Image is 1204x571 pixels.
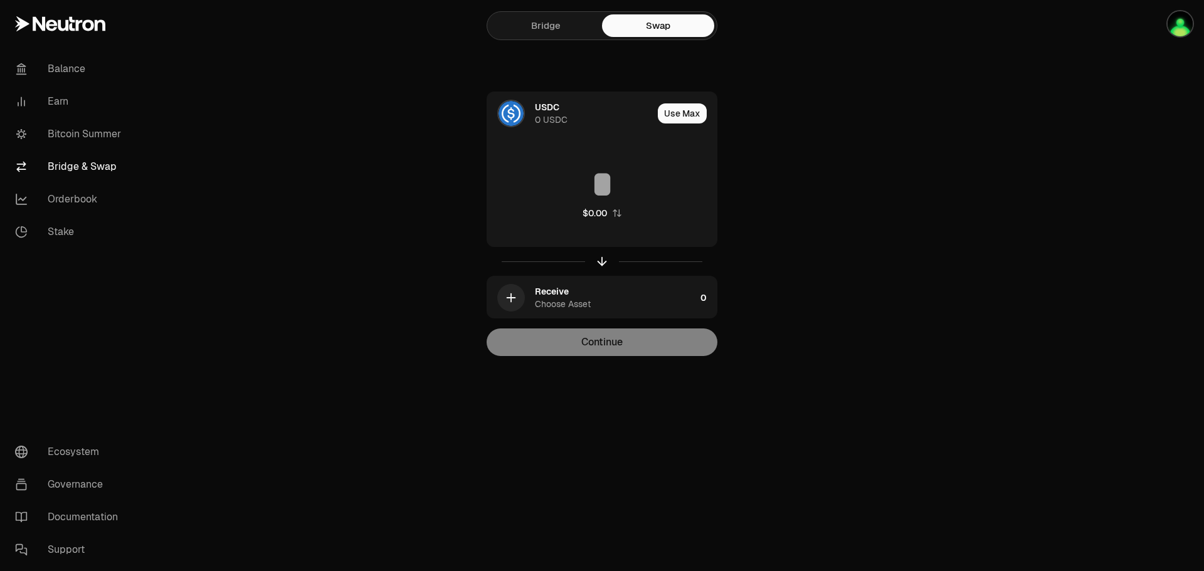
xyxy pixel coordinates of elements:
a: Earn [5,85,135,118]
div: ReceiveChoose Asset [487,276,695,319]
a: Swap [602,14,714,37]
button: Use Max [658,103,707,123]
div: USDC [535,101,559,113]
div: Choose Asset [535,298,591,310]
a: Ecosystem [5,436,135,468]
button: ReceiveChoose Asset0 [487,276,717,319]
img: Taliiy [1168,11,1193,36]
div: 0 [700,276,717,319]
a: Support [5,533,135,566]
div: Receive [535,285,569,298]
a: Documentation [5,501,135,533]
img: USDC Logo [499,101,524,126]
div: 0 USDC [535,113,568,126]
button: $0.00 [583,207,622,219]
a: Bitcoin Summer [5,118,135,150]
a: Governance [5,468,135,501]
a: Orderbook [5,183,135,216]
div: $0.00 [583,207,607,219]
a: Bridge & Swap [5,150,135,183]
div: USDC LogoUSDC0 USDC [487,92,653,135]
a: Bridge [490,14,602,37]
a: Stake [5,216,135,248]
a: Balance [5,53,135,85]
